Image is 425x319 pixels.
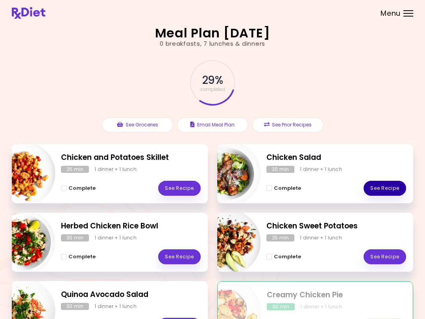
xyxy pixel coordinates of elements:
[267,303,295,310] div: 30 min
[12,7,45,19] img: RxDiet
[158,181,201,196] a: See Recipe - Chicken and Potatoes Skillet
[61,252,96,262] button: Complete - Herbed Chicken Rice Bowl
[155,27,270,39] h2: Meal Plan [DATE]
[61,152,201,163] h2: Chicken and Potatoes Skillet
[160,39,265,48] div: 0 breakfasts , 7 lunches & dinners
[202,74,222,87] span: 29 %
[266,152,406,163] h2: Chicken Salad
[274,254,301,260] span: Complete
[68,254,96,260] span: Complete
[266,221,406,232] h2: Chicken Sweet Potatoes
[364,249,406,264] a: See Recipe - Chicken Sweet Potatoes
[300,303,342,310] div: 1 dinner + 1 lunch
[94,234,137,241] div: 1 dinner + 1 lunch
[61,303,89,310] div: 30 min
[61,234,89,241] div: 30 min
[196,210,261,275] img: Info - Chicken Sweet Potatoes
[61,166,89,173] div: 25 min
[300,234,342,241] div: 1 dinner + 1 lunch
[266,166,294,173] div: 20 min
[196,141,261,206] img: Info - Chicken Salad
[158,249,201,264] a: See Recipe - Herbed Chicken Rice Bowl
[266,252,301,262] button: Complete - Chicken Sweet Potatoes
[61,289,201,300] h2: Quinoa Avocado Salad
[94,303,137,310] div: 1 dinner + 1 lunch
[364,181,406,196] a: See Recipe - Chicken Salad
[94,166,137,173] div: 1 dinner + 1 lunch
[252,117,323,132] button: See Prior Recipes
[177,117,248,132] button: Email Meal Plan
[102,117,173,132] button: See Groceries
[300,166,342,173] div: 1 dinner + 1 lunch
[68,185,96,191] span: Complete
[61,184,96,193] button: Complete - Chicken and Potatoes Skillet
[274,185,301,191] span: Complete
[61,221,201,232] h2: Herbed Chicken Rice Bowl
[381,10,401,17] span: Menu
[266,184,301,193] button: Complete - Chicken Salad
[266,234,294,241] div: 25 min
[200,87,225,92] span: completed
[267,289,406,301] h2: Creamy Chicken Pie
